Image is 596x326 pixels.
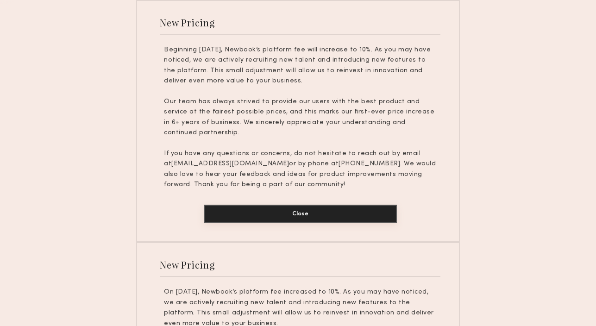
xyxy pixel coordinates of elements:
p: If you have any questions or concerns, do not hesitate to reach out by email at or by phone at . ... [164,149,436,190]
p: Beginning [DATE], Newbook’s platform fee will increase to 10%. As you may have noticed, we are ac... [164,45,436,87]
button: Close [204,205,397,223]
div: New Pricing [160,16,215,29]
div: New Pricing [160,258,215,271]
u: [EMAIL_ADDRESS][DOMAIN_NAME] [171,161,289,167]
u: [PHONE_NUMBER] [339,161,400,167]
p: Our team has always strived to provide our users with the best product and service at the fairest... [164,97,436,138]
